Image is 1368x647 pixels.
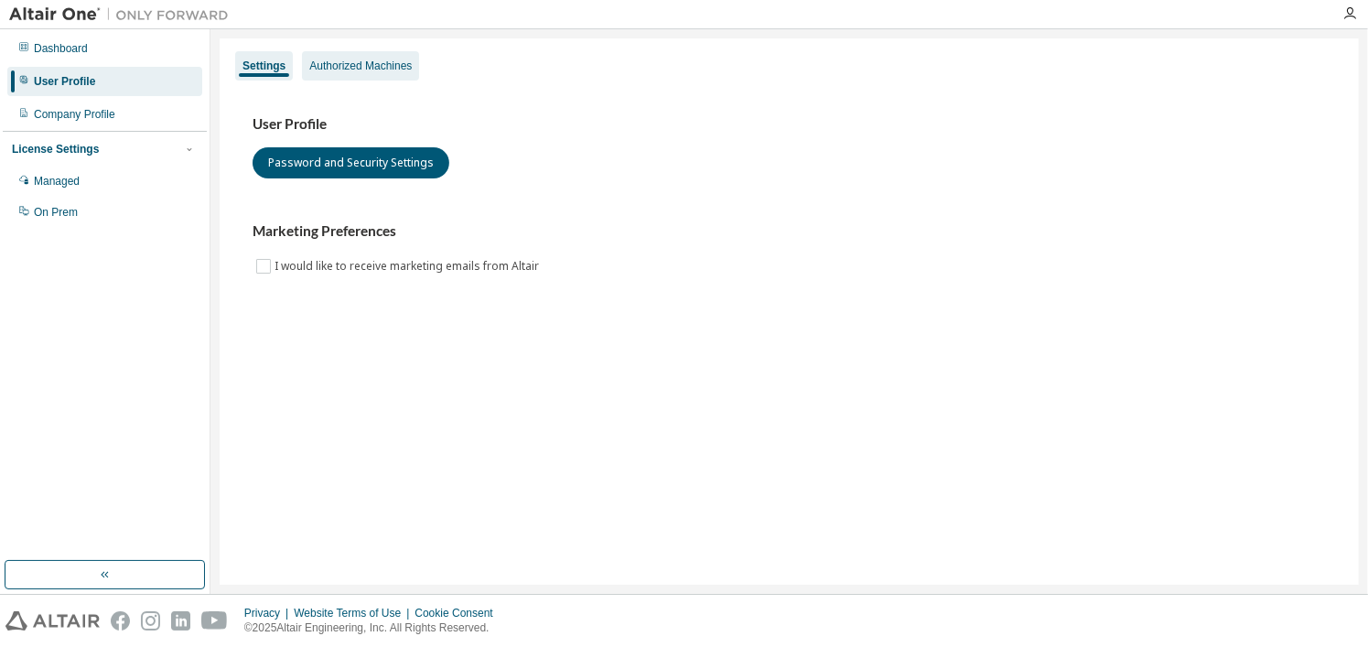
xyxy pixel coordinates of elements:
div: Dashboard [34,41,88,56]
img: instagram.svg [141,611,160,631]
div: Privacy [244,606,294,620]
div: License Settings [12,142,99,156]
img: Altair One [9,5,238,24]
img: linkedin.svg [171,611,190,631]
h3: Marketing Preferences [253,222,1326,241]
button: Password and Security Settings [253,147,449,178]
img: youtube.svg [201,611,228,631]
div: On Prem [34,205,78,220]
h3: User Profile [253,115,1326,134]
div: Settings [242,59,285,73]
p: © 2025 Altair Engineering, Inc. All Rights Reserved. [244,620,504,636]
label: I would like to receive marketing emails from Altair [275,255,543,277]
div: Company Profile [34,107,115,122]
div: User Profile [34,74,95,89]
div: Authorized Machines [309,59,412,73]
div: Cookie Consent [415,606,503,620]
img: altair_logo.svg [5,611,100,631]
div: Managed [34,174,80,189]
div: Website Terms of Use [294,606,415,620]
img: facebook.svg [111,611,130,631]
